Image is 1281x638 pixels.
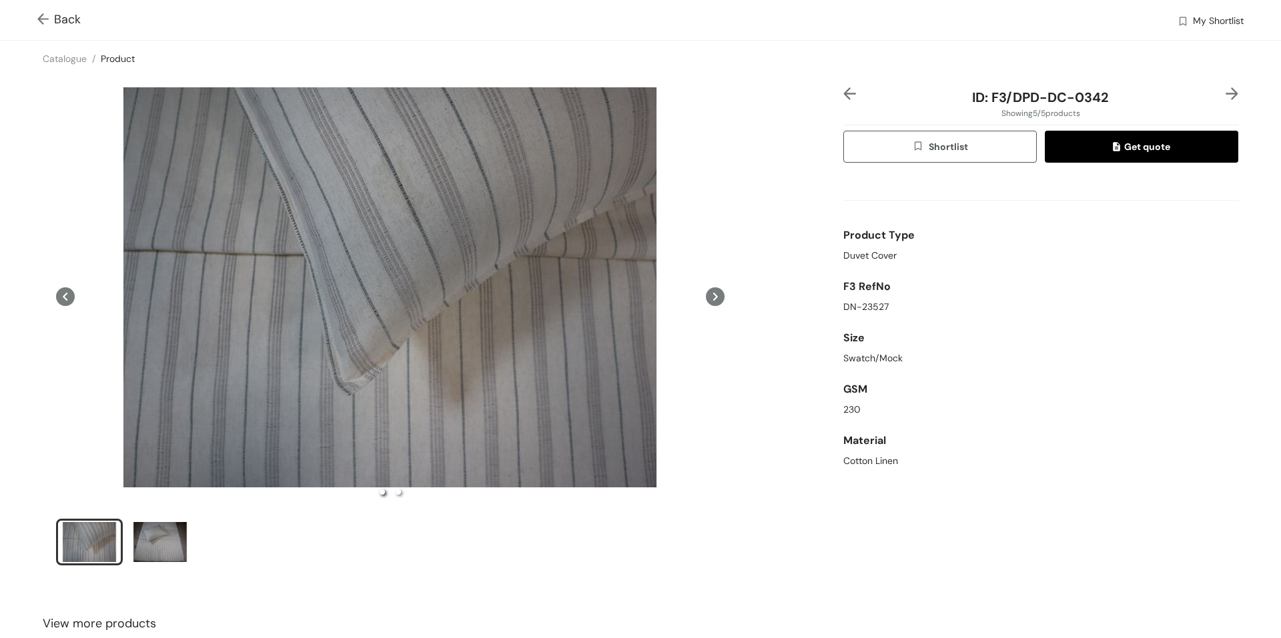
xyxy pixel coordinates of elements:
[396,489,401,495] li: slide item 2
[912,139,967,155] span: Shortlist
[843,427,1238,454] div: Material
[843,131,1037,163] button: wishlistShortlist
[92,53,95,65] span: /
[843,222,1238,249] div: Product Type
[843,249,1238,263] div: Duvet Cover
[1193,14,1244,30] span: My Shortlist
[56,519,123,565] li: slide item 1
[972,89,1109,106] span: ID: F3/DPD-DC-0342
[101,53,135,65] a: Product
[1113,142,1124,154] img: quote
[843,454,1238,468] div: Cotton Linen
[1226,87,1238,100] img: right
[380,489,385,495] li: slide item 1
[37,13,54,27] img: Go back
[1113,139,1170,154] span: Get quote
[43,53,87,65] a: Catalogue
[843,273,1238,300] div: F3 RefNo
[37,11,81,29] span: Back
[843,300,1238,314] div: DN-23527
[1001,107,1080,119] span: Showing 5 / 5 products
[1045,131,1238,163] button: quoteGet quote
[43,615,156,633] span: View more products
[843,403,1238,417] div: 230
[127,519,193,565] li: slide item 2
[912,140,928,155] img: wishlist
[843,325,1238,351] div: Size
[1177,15,1189,29] img: wishlist
[843,376,1238,403] div: GSM
[843,351,1238,365] div: Swatch/Mock
[843,87,856,100] img: left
